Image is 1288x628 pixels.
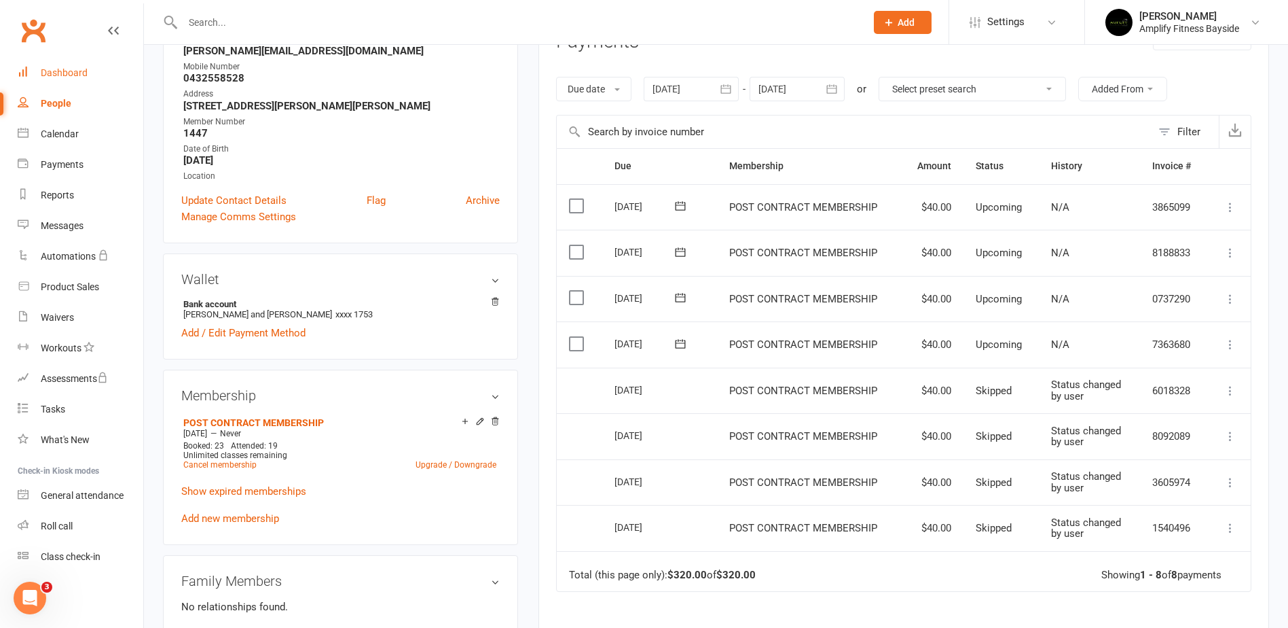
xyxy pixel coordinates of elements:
span: Status changed by user [1051,379,1121,402]
a: Waivers [18,302,143,333]
h3: Family Members [181,574,500,589]
a: Calendar [18,119,143,150]
a: Product Sales [18,272,143,302]
strong: Bank account [183,299,493,309]
div: Total (this page only): of [569,570,756,581]
span: POST CONTRACT MEMBERSHIP [729,522,877,534]
div: Automations [41,251,96,262]
div: [DATE] [614,379,677,400]
span: Upcoming [976,201,1022,213]
a: People [18,88,143,119]
strong: 0432558528 [183,72,500,84]
span: N/A [1051,338,1069,351]
p: No relationships found. [181,599,500,615]
span: POST CONTRACT MEMBERSHIP [729,385,877,397]
span: Status changed by user [1051,425,1121,449]
input: Search by invoice number [557,116,1152,148]
span: POST CONTRACT MEMBERSHIP [729,430,877,442]
button: Due date [556,77,631,101]
span: Upcoming [976,338,1022,351]
div: [DATE] [614,333,677,354]
a: Tasks [18,394,143,425]
td: 1540496 [1140,505,1207,551]
a: Cancel membership [183,460,257,470]
span: POST CONTRACT MEMBERSHIP [729,476,877,489]
span: [DATE] [183,429,207,438]
img: thumb_image1596355059.png [1105,9,1133,36]
td: $40.00 [901,413,963,459]
div: People [41,98,71,109]
td: 6018328 [1140,368,1207,414]
a: Reports [18,180,143,211]
div: Member Number [183,116,500,128]
div: Class check-in [41,551,100,562]
strong: [STREET_ADDRESS][PERSON_NAME][PERSON_NAME] [183,100,500,112]
div: [PERSON_NAME] [1139,10,1239,22]
strong: [PERSON_NAME][EMAIL_ADDRESS][DOMAIN_NAME] [183,45,500,57]
span: Skipped [976,430,1012,442]
div: Showing of payments [1101,570,1221,581]
div: [DATE] [614,241,677,262]
div: Assessments [41,373,108,384]
a: Automations [18,241,143,272]
strong: [DATE] [183,154,500,167]
a: Clubworx [16,14,50,48]
th: History [1039,149,1139,184]
span: POST CONTRACT MEMBERSHIP [729,338,877,351]
div: Dashboard [41,67,88,78]
td: $40.00 [901,505,963,551]
div: Tasks [41,404,65,415]
span: POST CONTRACT MEMBERSHIP [729,247,877,259]
a: Flag [367,192,386,209]
div: Payments [41,159,84,170]
h3: Payments [556,31,639,52]
th: Amount [901,149,963,184]
td: $40.00 [901,230,963,276]
strong: $320.00 [716,569,756,581]
span: Skipped [976,385,1012,397]
div: Location [183,170,500,183]
a: Dashboard [18,58,143,88]
a: POST CONTRACT MEMBERSHIP [183,417,324,428]
a: Archive [466,192,500,209]
h3: Wallet [181,272,500,287]
div: Filter [1177,124,1200,140]
span: Status changed by user [1051,470,1121,494]
a: Messages [18,211,143,241]
span: POST CONTRACT MEMBERSHIP [729,201,877,213]
td: $40.00 [901,368,963,414]
div: Workouts [41,343,81,353]
th: Invoice # [1140,149,1207,184]
td: $40.00 [901,184,963,230]
a: Class kiosk mode [18,542,143,572]
td: 3865099 [1140,184,1207,230]
a: What's New [18,425,143,455]
div: [DATE] [614,425,677,446]
td: 8092089 [1140,413,1207,459]
a: Update Contact Details [181,192,287,209]
span: N/A [1051,201,1069,213]
td: $40.00 [901,276,963,322]
span: Upcoming [976,293,1022,305]
th: Membership [717,149,901,184]
span: Settings [987,7,1025,37]
div: [DATE] [614,287,677,309]
td: 8188833 [1140,230,1207,276]
span: Skipped [976,476,1012,489]
span: POST CONTRACT MEMBERSHIP [729,293,877,305]
strong: $320.00 [667,569,707,581]
span: Add [898,17,915,28]
a: Workouts [18,333,143,364]
span: Skipped [976,522,1012,534]
div: Product Sales [41,281,99,292]
a: Add new membership [181,512,279,525]
div: Calendar [41,128,79,139]
div: — [180,428,500,439]
div: General attendance [41,490,124,501]
a: Show expired memberships [181,485,306,498]
th: Status [963,149,1039,184]
td: 7363680 [1140,321,1207,368]
iframe: Intercom live chat [14,582,46,614]
div: [DATE] [614,471,677,492]
td: $40.00 [901,321,963,368]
